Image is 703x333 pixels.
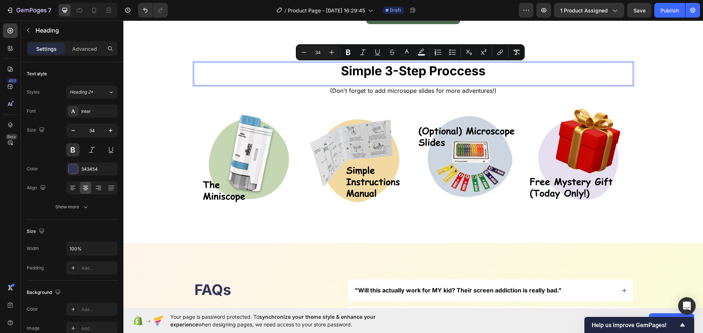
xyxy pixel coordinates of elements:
button: Save [627,3,651,18]
div: Text style [27,71,47,77]
div: Background [27,288,62,298]
div: Publish [661,7,679,14]
div: Add... [81,265,116,272]
span: / [284,7,286,14]
div: Styles [27,89,40,95]
span: Heading 2* [70,89,93,95]
input: Auto [67,242,117,255]
div: Open Intercom Messenger [678,297,696,315]
p: Got questions? We’ve got answer... [71,286,212,295]
div: Padding [27,265,44,271]
span: synchronize your theme style & enhance your experience [170,314,376,328]
span: Product Page - [DATE] 16:29:45 [288,7,365,14]
div: Color [27,306,38,313]
div: Show more [55,203,89,211]
span: Help us improve GemPages! [592,322,678,329]
span: Save [633,7,646,14]
div: Font [27,108,36,114]
div: Inter [81,108,116,115]
div: 450 [7,78,18,84]
div: Size [27,125,46,135]
button: Heading 2* [66,86,118,99]
div: Editor contextual toolbar [296,44,525,60]
img: gempages_578278445276988092-7394e92a-c18d-46ca-9148-e0a581eab743.png [70,84,180,193]
span: 1 product assigned [560,7,608,14]
div: Size [27,227,46,236]
p: Heading [36,26,115,35]
button: 7 [3,3,55,18]
div: Align [27,183,47,193]
span: Simple 3-Step Proccess [217,43,362,58]
img: gempages_578278445276988092-31c20cb4-dc02-4df6-ad54-339238ac28e7.png [400,84,510,193]
div: Add... [81,325,116,332]
h2: FAQs [70,259,213,280]
img: gempages_578278445276988092-20d207a5-a70e-4d71-b5df-41aa769ac652.png [180,84,290,193]
p: 7 [48,6,51,15]
button: Publish [654,3,685,18]
button: Allow access [649,313,694,328]
img: gempages_578278445276988092-cf9b4af5-b412-4fd5-b030-dc0f2de5339f.png [290,84,400,193]
div: Color [27,166,38,172]
button: Show more [27,200,118,213]
div: Add... [81,306,116,313]
span: Your page is password protected. To when designing pages, we need access to your store password. [170,313,404,328]
div: Undo/Redo [138,3,168,18]
p: Advanced [72,45,97,53]
div: 343454 [81,166,116,173]
p: Settings [36,45,57,53]
span: "Will this actually work for MY kid? Their screen addiction is really bad." [231,266,438,273]
div: Beta [5,134,18,140]
button: Show survey - Help us improve GemPages! [592,321,687,329]
span: Draft [390,7,401,14]
iframe: Design area [123,20,703,308]
button: 1 product assigned [554,3,624,18]
span: (Don't forget to add microsope slides for more adventures!) [207,67,373,74]
div: Image [27,325,40,332]
div: Width [27,245,39,252]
